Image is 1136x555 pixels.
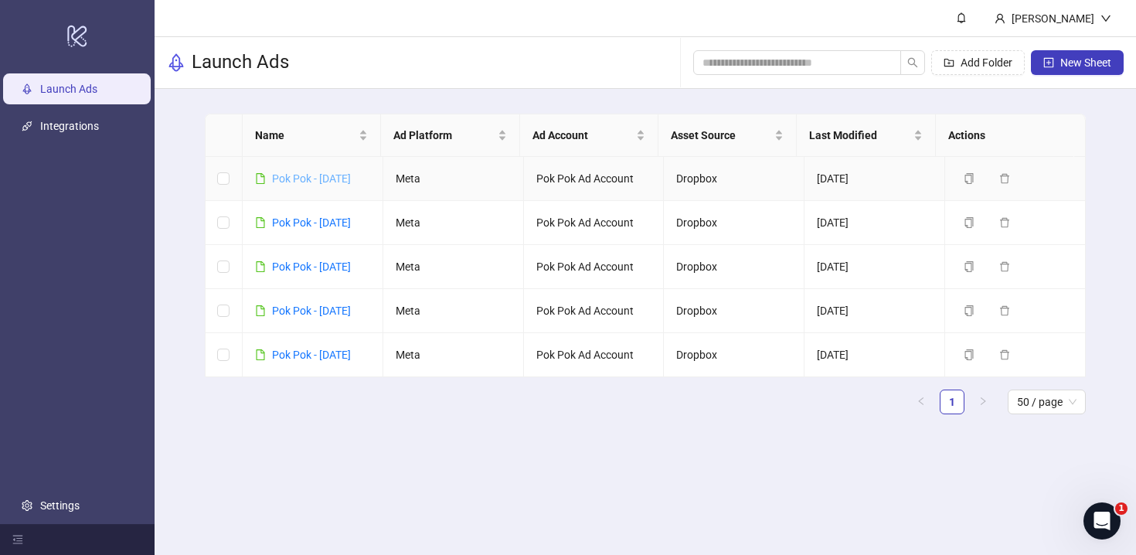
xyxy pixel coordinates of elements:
[272,172,351,185] a: Pok Pok - [DATE]
[971,390,995,414] button: right
[909,390,934,414] li: Previous Page
[1031,50,1124,75] button: New Sheet
[524,245,665,289] td: Pok Pok Ad Account
[999,349,1010,360] span: delete
[524,157,665,201] td: Pok Pok Ad Account
[956,12,967,23] span: bell
[255,217,266,228] span: file
[964,349,974,360] span: copy
[383,245,524,289] td: Meta
[40,83,97,96] a: Launch Ads
[964,173,974,184] span: copy
[804,201,945,245] td: [DATE]
[797,114,935,157] th: Last Modified
[272,305,351,317] a: Pok Pok - [DATE]
[664,333,804,377] td: Dropbox
[255,261,266,272] span: file
[999,173,1010,184] span: delete
[940,390,964,414] li: 1
[1060,56,1111,69] span: New Sheet
[999,261,1010,272] span: delete
[917,397,926,406] span: left
[1008,390,1086,414] div: Page Size
[524,201,665,245] td: Pok Pok Ad Account
[383,289,524,333] td: Meta
[940,390,964,414] a: 1
[964,217,974,228] span: copy
[272,216,351,229] a: Pok Pok - [DATE]
[192,50,289,75] h3: Launch Ads
[381,114,519,157] th: Ad Platform
[40,121,99,133] a: Integrations
[671,127,771,144] span: Asset Source
[383,201,524,245] td: Meta
[1043,57,1054,68] span: plus-square
[971,390,995,414] li: Next Page
[664,157,804,201] td: Dropbox
[1017,390,1076,414] span: 50 / page
[944,57,954,68] span: folder-add
[664,289,804,333] td: Dropbox
[272,349,351,361] a: Pok Pok - [DATE]
[961,56,1012,69] span: Add Folder
[1115,502,1127,515] span: 1
[383,333,524,377] td: Meta
[964,261,974,272] span: copy
[936,114,1074,157] th: Actions
[393,127,494,144] span: Ad Platform
[999,217,1010,228] span: delete
[1100,13,1111,24] span: down
[255,127,355,144] span: Name
[1083,502,1121,540] iframe: Intercom live chat
[664,245,804,289] td: Dropbox
[243,114,381,157] th: Name
[167,53,185,72] span: rocket
[40,499,80,512] a: Settings
[804,289,945,333] td: [DATE]
[520,114,658,157] th: Ad Account
[931,50,1025,75] button: Add Folder
[383,157,524,201] td: Meta
[809,127,910,144] span: Last Modified
[272,260,351,273] a: Pok Pok - [DATE]
[909,390,934,414] button: left
[658,114,797,157] th: Asset Source
[664,201,804,245] td: Dropbox
[255,349,266,360] span: file
[12,534,23,545] span: menu-fold
[1005,10,1100,27] div: [PERSON_NAME]
[255,305,266,316] span: file
[255,173,266,184] span: file
[964,305,974,316] span: copy
[995,13,1005,24] span: user
[978,397,988,406] span: right
[999,305,1010,316] span: delete
[804,157,945,201] td: [DATE]
[532,127,633,144] span: Ad Account
[804,245,945,289] td: [DATE]
[804,333,945,377] td: [DATE]
[524,289,665,333] td: Pok Pok Ad Account
[907,57,918,68] span: search
[524,333,665,377] td: Pok Pok Ad Account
